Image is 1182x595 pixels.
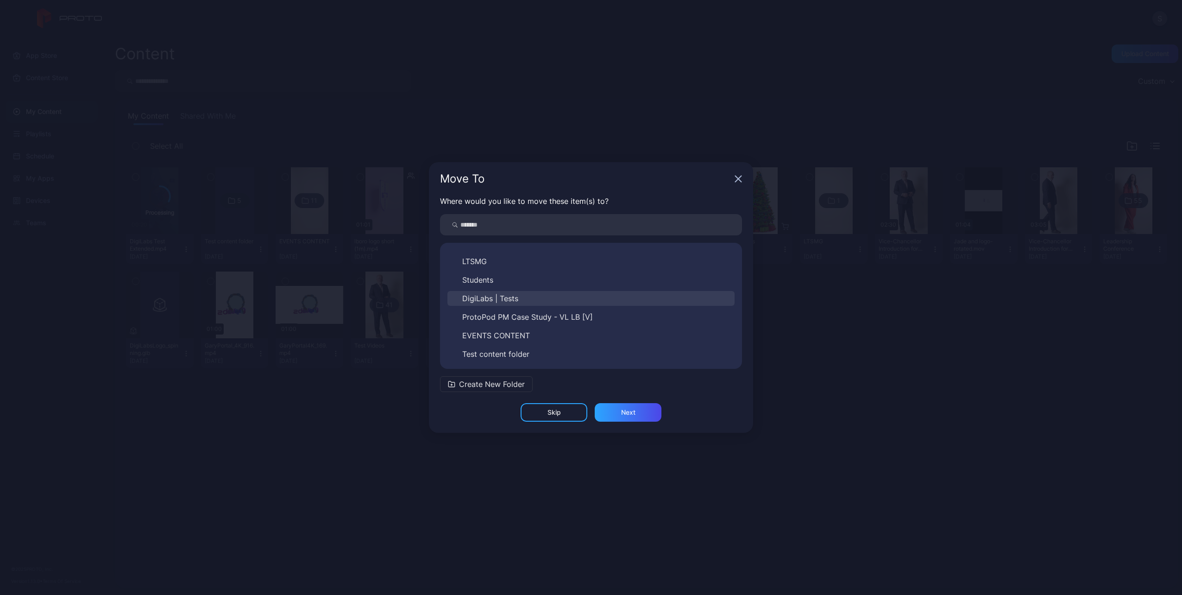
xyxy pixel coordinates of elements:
span: EVENTS CONTENT [462,330,530,341]
span: Test content folder [462,348,529,360]
button: ProtoPod PM Case Study - VL LB [V] [447,310,735,324]
button: EVENTS CONTENT [447,328,735,343]
button: LTSMG [447,254,735,269]
button: Create New Folder [440,376,533,392]
span: ProtoPod PM Case Study - VL LB [V] [462,311,593,323]
div: Next [621,409,635,416]
span: Students [462,274,493,285]
button: Skip [521,403,587,422]
span: LTSMG [462,256,487,267]
button: Test content folder [447,347,735,361]
p: Where would you like to move these item(s) to? [440,196,742,207]
button: Next [595,403,661,422]
button: DigiLabs | Tests [447,291,735,306]
div: Move To [440,173,731,184]
div: Skip [547,409,561,416]
span: Create New Folder [459,379,525,390]
span: DigiLabs | Tests [462,293,518,304]
button: Students [447,272,735,287]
